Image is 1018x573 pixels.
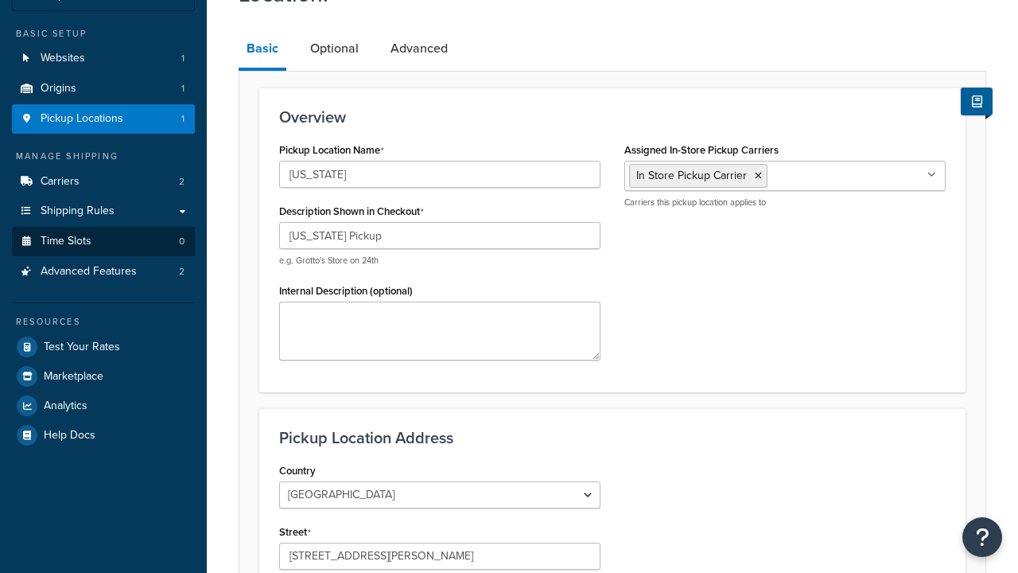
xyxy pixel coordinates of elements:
[12,104,195,134] a: Pickup Locations1
[12,197,195,226] a: Shipping Rules
[12,74,195,103] a: Origins1
[279,255,600,267] p: e.g. Grotto's Store on 24th
[12,333,195,361] a: Test Your Rates
[44,400,87,413] span: Analytics
[12,392,195,420] a: Analytics
[44,341,120,354] span: Test Your Rates
[12,44,195,73] li: Websites
[41,175,80,189] span: Carriers
[41,265,137,279] span: Advanced Features
[279,429,946,446] h3: Pickup Location Address
[12,257,195,286] li: Advanced Features
[44,429,95,442] span: Help Docs
[12,227,195,256] a: Time Slots0
[279,108,946,126] h3: Overview
[624,197,946,209] p: Carriers this pickup location applies to
[636,167,747,184] span: In Store Pickup Carrier
[181,52,185,65] span: 1
[41,82,76,95] span: Origins
[279,526,311,539] label: Street
[41,235,91,248] span: Time Slots
[12,227,195,256] li: Time Slots
[12,74,195,103] li: Origins
[12,150,195,163] div: Manage Shipping
[179,235,185,248] span: 0
[12,104,195,134] li: Pickup Locations
[179,175,185,189] span: 2
[12,27,195,41] div: Basic Setup
[41,205,115,218] span: Shipping Rules
[624,144,779,156] label: Assigned In-Store Pickup Carriers
[41,52,85,65] span: Websites
[302,29,367,68] a: Optional
[41,112,123,126] span: Pickup Locations
[179,265,185,279] span: 2
[12,421,195,450] a: Help Docs
[12,257,195,286] a: Advanced Features2
[12,362,195,391] a: Marketplace
[12,44,195,73] a: Websites1
[279,465,316,477] label: Country
[12,315,195,329] div: Resources
[12,167,195,197] a: Carriers2
[962,517,1002,557] button: Open Resource Center
[181,82,185,95] span: 1
[383,29,456,68] a: Advanced
[12,167,195,197] li: Carriers
[279,144,384,157] label: Pickup Location Name
[279,205,424,218] label: Description Shown in Checkout
[279,285,413,297] label: Internal Description (optional)
[961,88,993,115] button: Show Help Docs
[181,112,185,126] span: 1
[44,370,103,384] span: Marketplace
[239,29,286,71] a: Basic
